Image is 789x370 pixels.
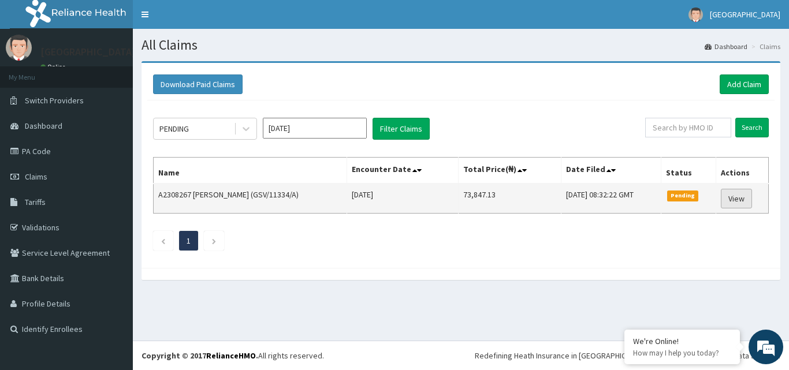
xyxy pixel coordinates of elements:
[735,118,769,137] input: Search
[661,158,716,184] th: Status
[206,350,256,361] a: RelianceHMO
[133,341,789,370] footer: All rights reserved.
[475,350,780,361] div: Redefining Heath Insurance in [GEOGRAPHIC_DATA] using Telemedicine and Data Science!
[25,197,46,207] span: Tariffs
[154,184,347,214] td: A2308267 [PERSON_NAME] (GSV/11334/A)
[161,236,166,246] a: Previous page
[263,118,367,139] input: Select Month and Year
[25,171,47,182] span: Claims
[645,118,731,137] input: Search by HMO ID
[142,38,780,53] h1: All Claims
[25,95,84,106] span: Switch Providers
[688,8,703,22] img: User Image
[710,9,780,20] span: [GEOGRAPHIC_DATA]
[633,336,731,346] div: We're Online!
[159,123,189,134] div: PENDING
[373,118,430,140] button: Filter Claims
[6,35,32,61] img: User Image
[458,184,561,214] td: 73,847.13
[458,158,561,184] th: Total Price(₦)
[720,74,769,94] a: Add Claim
[347,184,458,214] td: [DATE]
[347,158,458,184] th: Encounter Date
[721,189,752,208] a: View
[705,42,747,51] a: Dashboard
[142,350,258,361] strong: Copyright © 2017 .
[633,348,731,358] p: How may I help you today?
[40,47,136,57] p: [GEOGRAPHIC_DATA]
[153,74,243,94] button: Download Paid Claims
[25,121,62,131] span: Dashboard
[716,158,768,184] th: Actions
[667,190,699,201] span: Pending
[749,42,780,51] li: Claims
[561,184,661,214] td: [DATE] 08:32:22 GMT
[187,236,191,246] a: Page 1 is your current page
[211,236,217,246] a: Next page
[40,63,68,71] a: Online
[154,158,347,184] th: Name
[561,158,661,184] th: Date Filed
